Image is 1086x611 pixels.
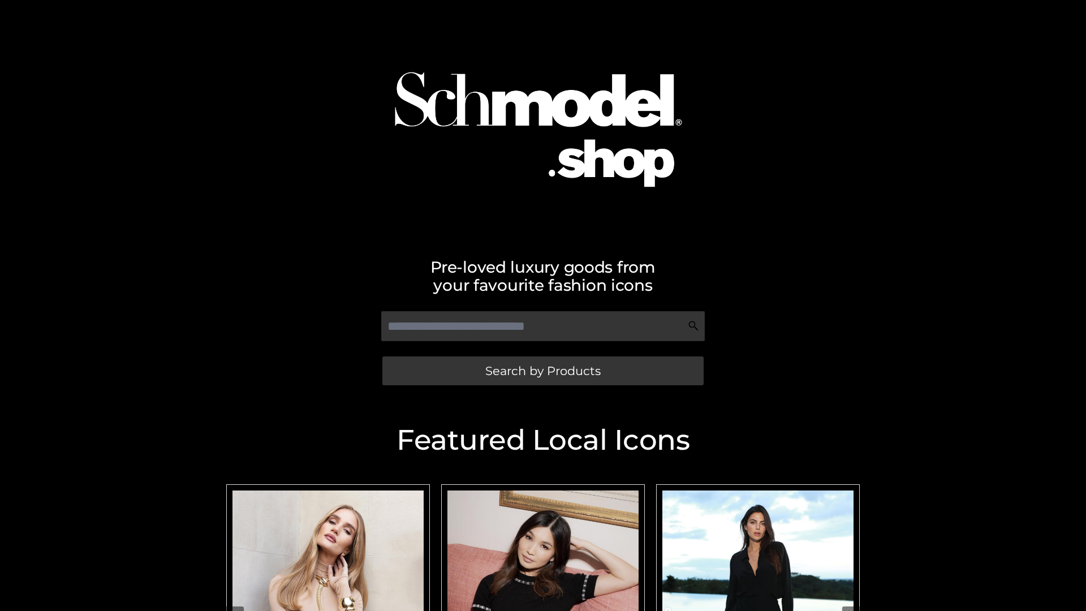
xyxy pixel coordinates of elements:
span: Search by Products [485,365,601,377]
img: Search Icon [688,320,699,332]
h2: Pre-loved luxury goods from your favourite fashion icons [221,258,865,294]
h2: Featured Local Icons​ [221,426,865,454]
a: Search by Products [382,356,704,385]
